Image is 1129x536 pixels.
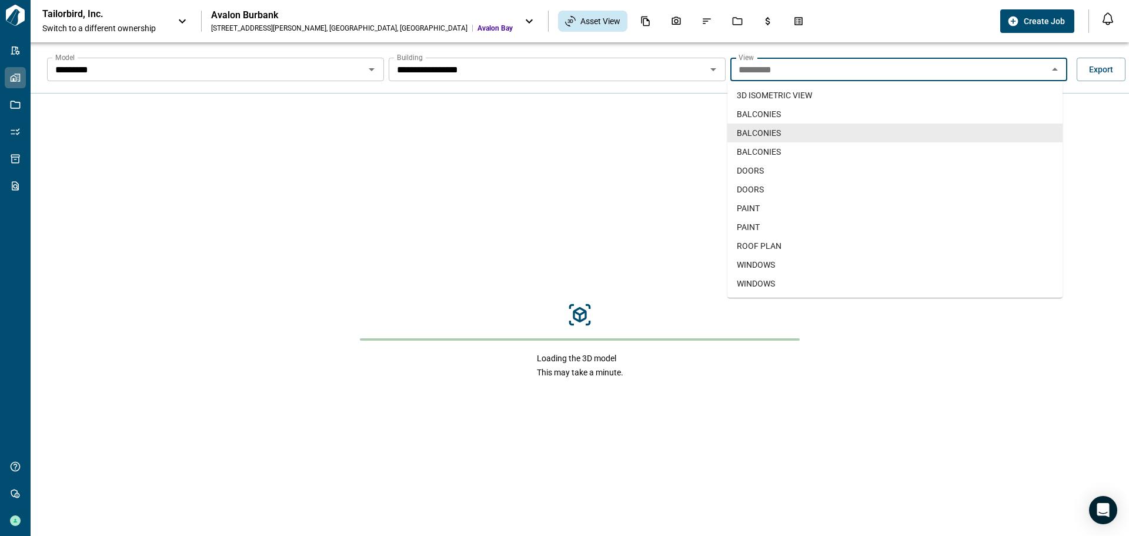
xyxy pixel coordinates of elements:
[580,15,620,27] span: Asset View
[664,11,689,31] div: Photos
[537,367,623,378] span: This may take a minute.
[737,221,760,233] span: PAINT
[1047,61,1063,78] button: Close
[42,8,148,20] p: Tailorbird, Inc.
[737,184,764,195] span: DOORS
[737,146,781,158] span: BALCONIES
[1089,496,1117,524] div: Open Intercom Messenger
[737,278,775,289] span: WINDOWS
[756,11,780,31] div: Budgets
[1000,9,1074,33] button: Create Job
[1077,58,1125,81] button: Export
[42,22,166,34] span: Switch to a different ownership
[737,108,781,120] span: BALCONIES
[737,202,760,214] span: PAINT
[1024,15,1065,27] span: Create Job
[705,61,722,78] button: Open
[477,24,513,33] span: Avalon Bay
[1098,9,1117,28] button: Open notification feed
[633,11,658,31] div: Documents
[737,240,781,252] span: ROOF PLAN
[55,52,75,62] label: Model
[737,127,781,139] span: BALCONIES
[694,11,719,31] div: Issues & Info
[211,9,513,21] div: Avalon Burbank
[737,89,812,101] span: 3D ISOMETRIC VIEW​
[1089,64,1113,75] span: Export
[737,165,764,177] span: DOORS
[786,11,811,31] div: Takeoff Center
[725,11,750,31] div: Jobs
[397,52,423,62] label: Building
[558,11,627,32] div: Asset View
[739,52,754,62] label: View
[211,24,467,33] div: [STREET_ADDRESS][PERSON_NAME] , [GEOGRAPHIC_DATA] , [GEOGRAPHIC_DATA]
[363,61,380,78] button: Open
[537,352,623,364] span: Loading the 3D model
[737,259,775,271] span: WINDOWS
